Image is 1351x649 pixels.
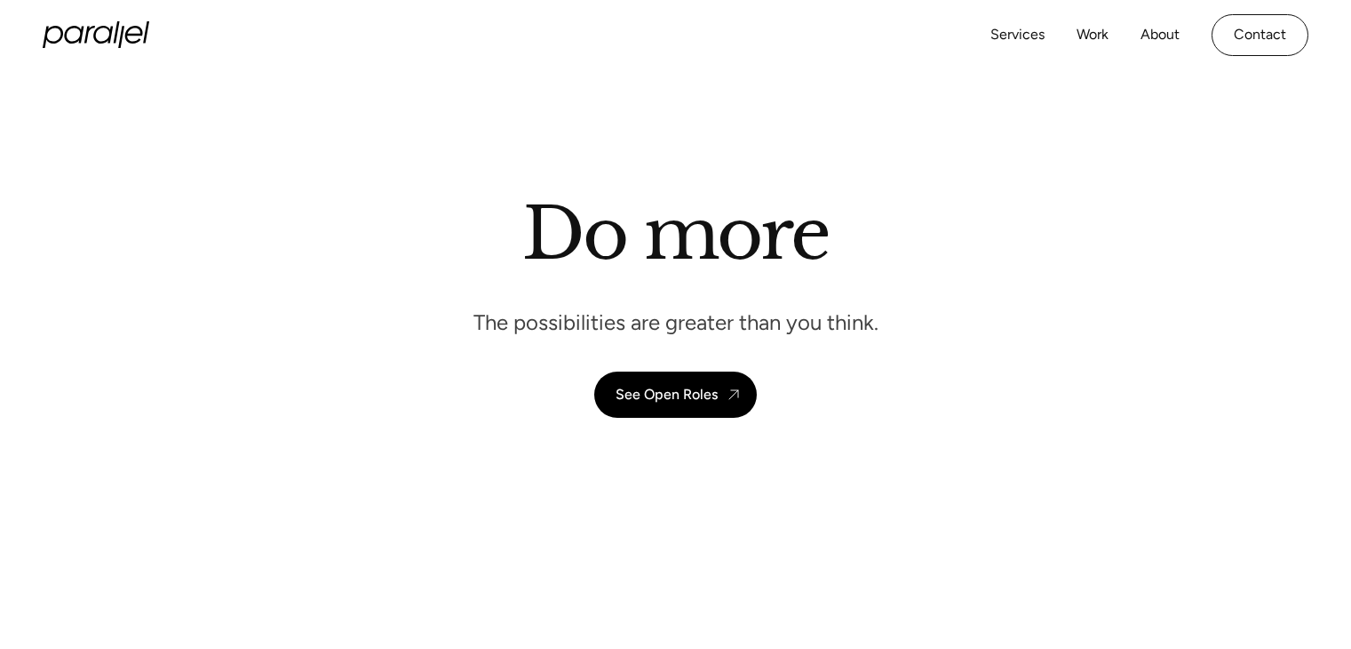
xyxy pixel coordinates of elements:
[1212,14,1308,56] a: Contact
[616,386,718,403] div: See Open Roles
[1077,22,1109,48] a: Work
[594,372,757,418] a: See Open Roles
[1140,22,1180,48] a: About
[473,308,878,336] p: The possibilities are greater than you think.
[990,22,1045,48] a: Services
[522,191,829,276] h1: Do more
